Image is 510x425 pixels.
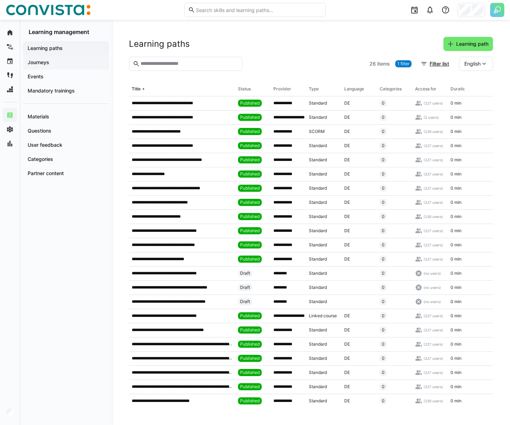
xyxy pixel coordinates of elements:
span: 0 min [450,129,461,134]
span: Standard [309,114,327,120]
span: DE [344,129,350,134]
span: DE [344,143,350,149]
span: 0 [382,143,385,149]
span: DE [344,185,350,191]
span: DE [344,171,350,177]
span: Published [240,157,260,163]
input: Search skills and learning paths… [195,7,322,13]
span: SCORM [309,129,325,134]
span: Standard [309,100,327,106]
div: Language [344,86,364,92]
div: Duration [450,86,468,92]
div: Categories [380,86,402,92]
span: 0 min [450,157,461,163]
span: 0 [382,200,385,205]
div: Provider [273,86,291,92]
span: 0 min [450,256,461,262]
span: (227 users) [424,143,443,148]
span: Standard [309,384,327,390]
span: Standard [309,256,327,262]
span: Standard [309,143,327,149]
span: 0 [382,327,385,333]
span: 1 filter [397,61,409,67]
span: 0 min [450,327,461,333]
span: Published [240,171,260,177]
span: Published [240,214,260,219]
span: 26 [369,60,376,67]
span: 0 [382,341,385,347]
span: (no users) [424,285,441,290]
span: Published [240,143,260,149]
span: Filter list [429,60,450,67]
span: 0 [382,285,385,290]
span: DE [344,384,350,390]
span: 0 min [450,270,461,276]
span: items [377,60,390,67]
div: Status [238,86,251,92]
span: Published [240,200,260,205]
span: 0 [382,228,385,234]
span: (227 users) [424,228,443,233]
span: 0 [382,242,385,248]
span: (227 users) [424,356,443,361]
span: DE [344,256,350,262]
span: (227 users) [424,313,443,318]
span: Published [240,129,260,134]
span: Standard [309,370,327,375]
button: Filter list [417,57,454,71]
span: 0 min [450,171,461,177]
span: Draft [240,299,250,304]
span: 0 [382,100,385,106]
span: Standard [309,214,327,219]
span: Published [240,228,260,234]
span: Learning path [455,40,489,47]
span: Standard [309,327,327,333]
span: Published [240,356,260,361]
span: 0 min [450,285,461,290]
span: 0 min [450,356,461,361]
span: 0 [382,299,385,304]
span: DE [344,313,350,319]
span: 0 min [450,313,461,319]
span: Linked course [309,313,337,319]
div: Type [309,86,319,92]
span: 0 [382,384,385,390]
span: (227 users) [424,172,443,177]
span: Standard [309,200,327,205]
span: (230 users) [424,214,443,219]
span: Published [240,370,260,375]
span: DE [344,341,350,347]
span: 0 min [450,185,461,191]
span: (227 users) [424,370,443,375]
span: DE [344,214,350,219]
span: Standard [309,228,327,234]
span: 0 [382,370,385,375]
span: DE [344,157,350,163]
span: DE [344,114,350,120]
span: 0 min [450,398,461,404]
span: 0 min [450,341,461,347]
span: (227 users) [424,186,443,191]
span: DE [344,228,350,234]
span: English [464,60,481,67]
span: (2 users) [424,115,439,120]
span: DE [344,200,350,205]
span: DE [344,398,350,404]
span: DE [344,370,350,375]
span: Standard [309,242,327,248]
span: (no users) [424,299,441,304]
span: 0 min [450,114,461,120]
span: 0 [382,114,385,120]
span: Published [240,114,260,120]
span: 0 min [450,200,461,205]
span: 0 min [450,143,461,149]
span: 0 [382,129,385,134]
span: DE [344,356,350,361]
span: Standard [309,270,327,276]
span: 0 min [450,100,461,106]
span: Published [240,185,260,191]
span: Published [240,256,260,262]
span: DE [344,100,350,106]
button: Learning path [443,37,493,51]
span: 0 [382,270,385,276]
